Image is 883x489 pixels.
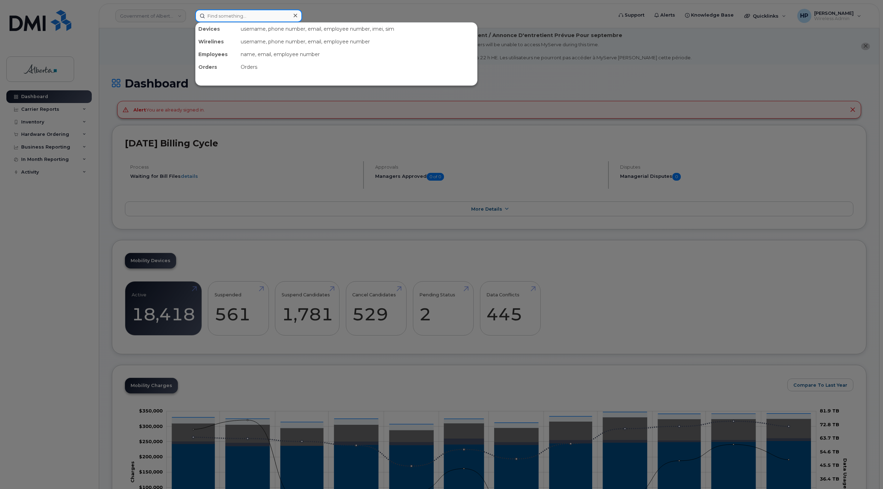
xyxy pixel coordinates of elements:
[238,48,477,61] div: name, email, employee number
[238,61,477,73] div: Orders
[196,23,238,35] div: Devices
[238,23,477,35] div: username, phone number, email, employee number, imei, sim
[196,61,238,73] div: Orders
[238,35,477,48] div: username, phone number, email, employee number
[196,35,238,48] div: Wirelines
[196,48,238,61] div: Employees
